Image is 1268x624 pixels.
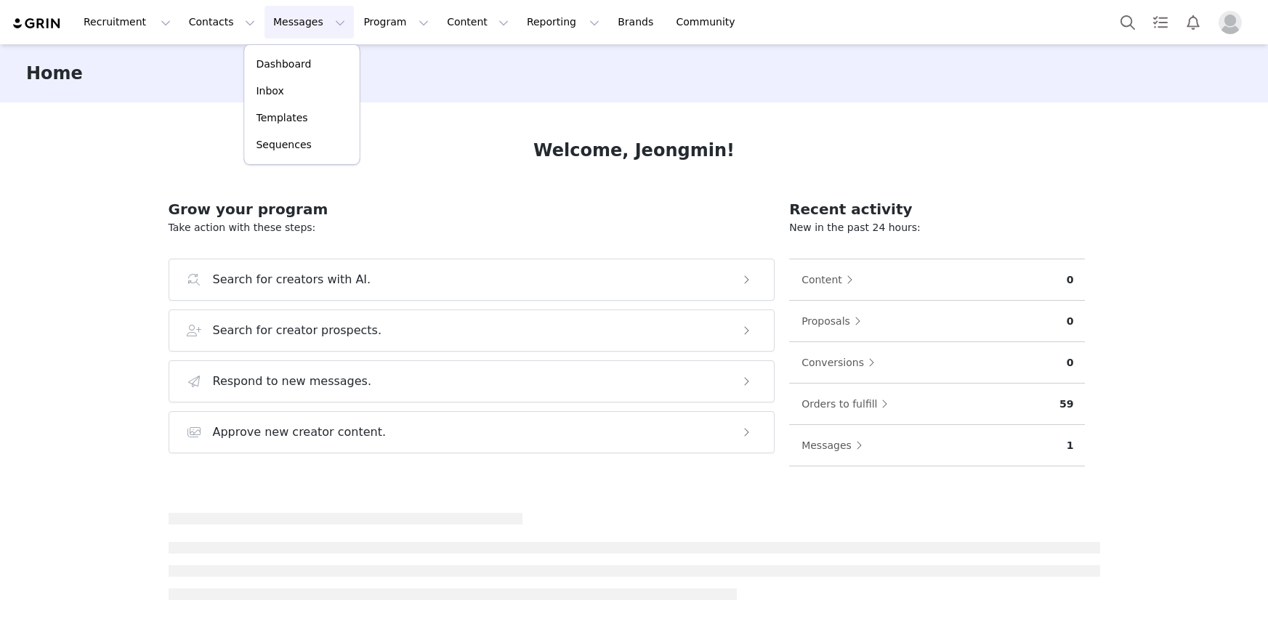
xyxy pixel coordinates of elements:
[609,6,666,39] a: Brands
[169,220,775,235] p: Take action with these steps:
[213,373,372,390] h3: Respond to new messages.
[668,6,751,39] a: Community
[355,6,437,39] button: Program
[1144,6,1176,39] a: Tasks
[789,198,1085,220] h2: Recent activity
[26,60,83,86] h3: Home
[533,137,735,163] h1: Welcome, Jeongmin!
[213,322,382,339] h3: Search for creator prospects.
[1067,314,1074,329] p: 0
[1177,6,1209,39] button: Notifications
[256,137,311,153] p: Sequences
[1067,438,1074,453] p: 1
[438,6,517,39] button: Content
[169,259,775,301] button: Search for creators with AI.
[1067,272,1074,288] p: 0
[256,110,307,126] p: Templates
[213,271,371,288] h3: Search for creators with AI.
[1059,397,1073,412] p: 59
[169,360,775,402] button: Respond to new messages.
[1112,6,1144,39] button: Search
[518,6,608,39] button: Reporting
[75,6,179,39] button: Recruitment
[169,411,775,453] button: Approve new creator content.
[801,268,860,291] button: Content
[256,84,283,99] p: Inbox
[801,434,870,457] button: Messages
[169,198,775,220] h2: Grow your program
[213,424,387,441] h3: Approve new creator content.
[789,220,1085,235] p: New in the past 24 hours:
[1219,11,1242,34] img: placeholder-profile.jpg
[801,309,868,333] button: Proposals
[256,57,311,72] p: Dashboard
[12,17,62,31] img: grin logo
[801,351,882,374] button: Conversions
[1210,11,1256,34] button: Profile
[180,6,264,39] button: Contacts
[169,309,775,352] button: Search for creator prospects.
[264,6,354,39] button: Messages
[1067,355,1074,370] p: 0
[801,392,895,416] button: Orders to fulfill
